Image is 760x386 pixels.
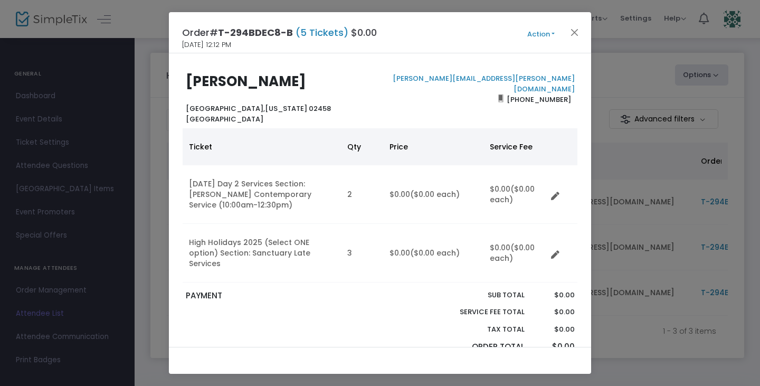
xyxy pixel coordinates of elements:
td: High Holidays 2025 (Select ONE option) Section: Sanctuary Late Services [183,224,341,283]
span: ($0.00 each) [410,189,460,200]
b: [US_STATE] 02458 [GEOGRAPHIC_DATA] [186,103,331,124]
span: [PHONE_NUMBER] [503,91,575,108]
p: Service Fee Total [435,307,525,317]
th: Qty [341,128,383,165]
td: $0.00 [483,165,547,224]
button: Close [568,25,582,39]
p: PAYMENT [186,290,375,302]
p: Order Total [435,341,525,353]
p: Tax Total [435,324,525,335]
p: $0.00 [535,307,574,317]
a: [PERSON_NAME][EMAIL_ADDRESS][PERSON_NAME][DOMAIN_NAME] [391,73,575,94]
td: $0.00 [383,165,483,224]
span: ($0.00 each) [490,242,535,263]
b: [PERSON_NAME] [186,72,306,91]
td: $0.00 [383,224,483,283]
span: ($0.00 each) [490,184,535,205]
td: 2 [341,165,383,224]
th: Ticket [183,128,341,165]
p: Sub total [435,290,525,300]
span: ($0.00 each) [410,248,460,258]
button: Action [509,29,573,40]
p: $0.00 [535,324,574,335]
span: [GEOGRAPHIC_DATA], [186,103,265,114]
span: T-294BDEC8-B [218,26,293,39]
td: [DATE] Day 2 Services Section: [PERSON_NAME] Contemporary Service (10:00am-12:30pm) [183,165,341,224]
td: 3 [341,224,383,283]
p: $0.00 [535,341,574,353]
div: Data table [183,128,577,283]
h4: Order# $0.00 [182,25,377,40]
th: Service Fee [483,128,547,165]
th: Price [383,128,483,165]
td: $0.00 [483,224,547,283]
span: (5 Tickets) [293,26,351,39]
span: [DATE] 12:12 PM [182,40,231,50]
p: $0.00 [535,290,574,300]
